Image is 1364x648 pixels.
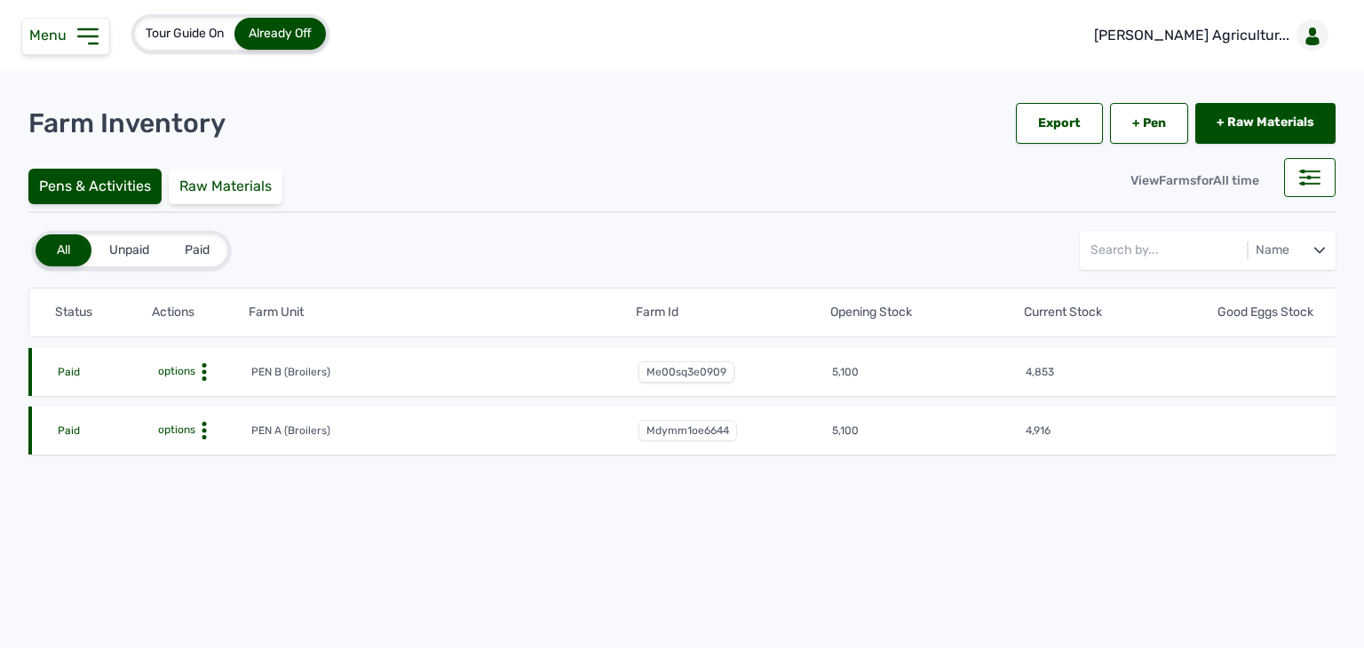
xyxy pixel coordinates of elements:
th: Current Stock [1023,303,1217,322]
div: Pens & Activities [28,169,162,204]
th: Status [54,303,151,322]
div: Unpaid [91,234,167,266]
div: Raw Materials [169,169,282,204]
td: 4,916 [1025,423,1218,440]
p: [PERSON_NAME] Agricultur... [1094,25,1289,46]
span: options [155,423,195,436]
a: + Pen [1110,103,1188,144]
th: Farm Unit [248,303,635,322]
th: Farm Id [635,303,829,322]
span: me00sq3e0909 [638,361,734,383]
a: [PERSON_NAME] Agricultur... [1080,11,1336,60]
div: Export [1016,103,1103,144]
td: Paid [57,423,154,440]
span: Tour Guide On [146,26,224,41]
span: mdymm1oe6644 [638,420,737,441]
td: 5,100 [831,364,1025,382]
span: options [155,365,195,377]
td: 5,100 [831,423,1025,440]
div: Name [1252,241,1293,259]
td: PEN B (Broilers) [250,364,638,382]
a: + Raw Materials [1195,103,1336,144]
td: PEN A (Broilers) [250,423,638,440]
div: View for All time [1116,162,1273,201]
th: Opening Stock [829,303,1023,322]
p: Farm Inventory [28,107,226,139]
div: All [36,234,91,266]
input: Search by... [1090,231,1247,270]
td: Paid [57,364,154,382]
span: Farms [1159,173,1196,188]
span: Menu [29,27,74,43]
span: Already Off [249,26,312,41]
td: 4,853 [1025,364,1218,382]
div: Paid [167,234,227,266]
th: Actions [151,303,248,322]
